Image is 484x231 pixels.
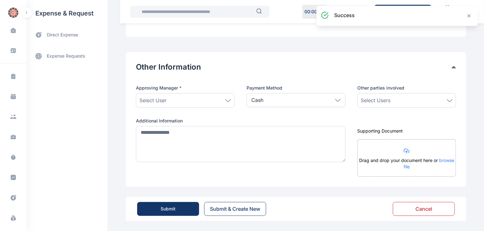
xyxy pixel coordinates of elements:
[161,206,176,212] div: Submit
[305,9,324,15] p: 00 : 00 : 00
[247,85,345,91] label: Payment Method
[136,62,452,72] button: Other Information
[27,43,107,64] div: expense requests
[47,32,78,38] span: direct expense
[393,202,455,216] button: Cancel
[27,27,107,43] a: direct expense
[204,202,266,216] button: Submit & Create New
[137,202,199,216] button: Submit
[437,2,458,21] a: Calendar
[358,85,405,91] span: Other parties involved
[358,157,456,176] div: Drag and drop your document here or
[361,97,391,104] span: Select Users
[27,48,107,64] a: expense requests
[136,85,181,91] span: Approving Manager
[334,11,355,19] h3: success
[358,128,456,134] div: Supporting Document
[139,97,167,104] span: Select User
[136,62,456,72] div: Other Information
[251,96,263,104] p: Cash
[136,118,346,124] label: Additional Information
